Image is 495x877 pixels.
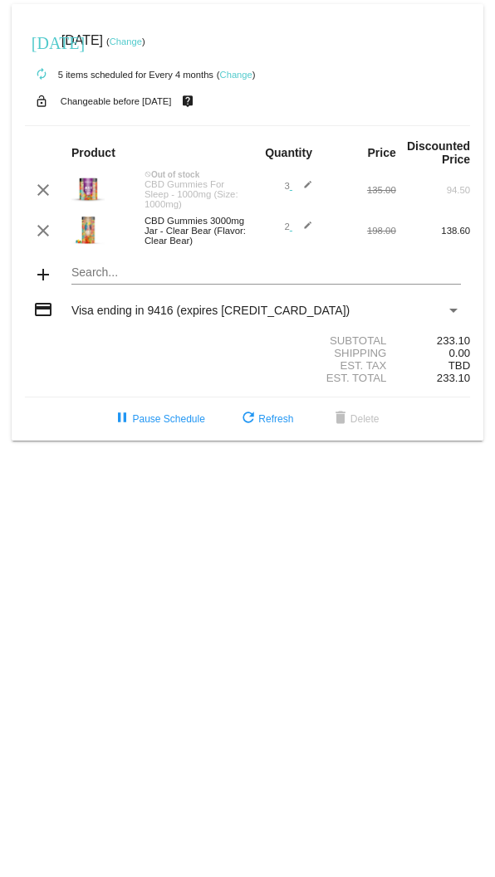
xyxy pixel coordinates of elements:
[247,334,396,347] div: Subtotal
[247,372,396,384] div: Est. Total
[225,404,306,434] button: Refresh
[71,213,105,246] img: Clear-Bears-3000.jpg
[136,216,247,246] div: CBD Gummies 3000mg Jar - Clear Bear (Flavor: Clear Bear)
[396,334,470,347] div: 233.10
[71,304,350,317] span: Visa ending in 9416 (expires [CREDIT_CARD_DATA])
[33,265,53,285] mat-icon: add
[71,146,115,159] strong: Product
[32,32,51,51] mat-icon: [DATE]
[71,173,105,206] img: image_6483441-1.jpg
[247,359,396,372] div: Est. Tax
[238,409,258,429] mat-icon: refresh
[265,146,312,159] strong: Quantity
[321,226,395,236] div: 198.00
[32,90,51,112] mat-icon: lock_open
[71,304,461,317] mat-select: Payment Method
[32,65,51,85] mat-icon: autorenew
[247,347,396,359] div: Shipping
[33,180,53,200] mat-icon: clear
[396,185,470,195] div: 94.50
[178,90,198,112] mat-icon: live_help
[448,347,470,359] span: 0.00
[112,409,132,429] mat-icon: pause
[71,266,461,280] input: Search...
[284,222,312,231] span: 2
[136,179,247,209] div: CBD Gummies For Sleep - 1000mg (Size: 1000mg)
[99,404,218,434] button: Pause Schedule
[106,37,145,46] small: ( )
[145,171,151,178] mat-icon: not_interested
[136,170,247,179] div: Out of stock
[112,413,204,425] span: Pause Schedule
[317,404,393,434] button: Delete
[33,221,53,241] mat-icon: clear
[110,37,142,46] a: Change
[217,70,256,80] small: ( )
[284,181,312,191] span: 3
[331,409,350,429] mat-icon: delete
[25,70,213,80] small: 5 items scheduled for Every 4 months
[33,300,53,319] mat-icon: credit_card
[220,70,252,80] a: Change
[292,180,312,200] mat-icon: edit
[368,146,396,159] strong: Price
[292,221,312,241] mat-icon: edit
[437,372,470,384] span: 233.10
[396,226,470,236] div: 138.60
[448,359,470,372] span: TBD
[407,139,470,166] strong: Discounted Price
[331,413,380,425] span: Delete
[238,413,293,425] span: Refresh
[321,185,395,195] div: 135.00
[61,96,172,106] small: Changeable before [DATE]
